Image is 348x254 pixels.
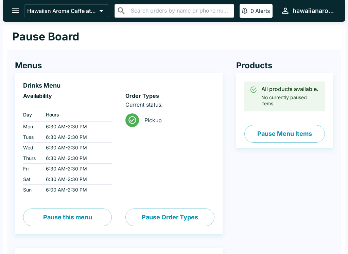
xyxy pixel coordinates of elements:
[27,7,97,14] p: Hawaiian Aroma Caffe at The [GEOGRAPHIC_DATA]
[23,208,112,226] button: Pause this menu
[23,101,112,108] p: ‏
[40,143,112,153] td: 6:30 AM - 2:30 PM
[261,84,319,109] div: No currently paused items.
[244,125,325,143] button: Pause Menu Items
[40,164,112,174] td: 6:30 AM - 2:30 PM
[40,185,112,195] td: 6:00 AM - 2:30 PM
[278,3,337,18] button: hawaiianaromacaffeilikai
[23,185,40,195] td: Sun
[23,174,40,185] td: Sat
[261,86,319,92] div: All products available.
[40,174,112,185] td: 6:30 AM - 2:30 PM
[24,4,109,17] button: Hawaiian Aroma Caffe at The [GEOGRAPHIC_DATA]
[40,132,112,143] td: 6:30 AM - 2:30 PM
[23,143,40,153] td: Wed
[40,108,112,122] th: Hours
[250,7,254,14] p: 0
[7,2,24,19] button: open drawer
[23,164,40,174] td: Fri
[23,92,112,99] h6: Availability
[23,122,40,132] td: Mon
[125,101,214,108] p: Current status.
[125,92,214,99] h6: Order Types
[40,122,112,132] td: 6:30 AM - 2:30 PM
[293,7,334,15] div: hawaiianaromacaffeilikai
[23,108,40,122] th: Day
[125,208,214,226] button: Pause Order Types
[12,30,79,43] h1: Pause Board
[255,7,270,14] p: Alerts
[144,117,209,124] span: Pickup
[23,132,40,143] td: Tues
[236,60,333,71] h4: Products
[129,6,231,16] input: Search orders by name or phone number
[23,153,40,164] td: Thurs
[40,153,112,164] td: 6:30 AM - 2:30 PM
[15,60,223,71] h4: Menus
